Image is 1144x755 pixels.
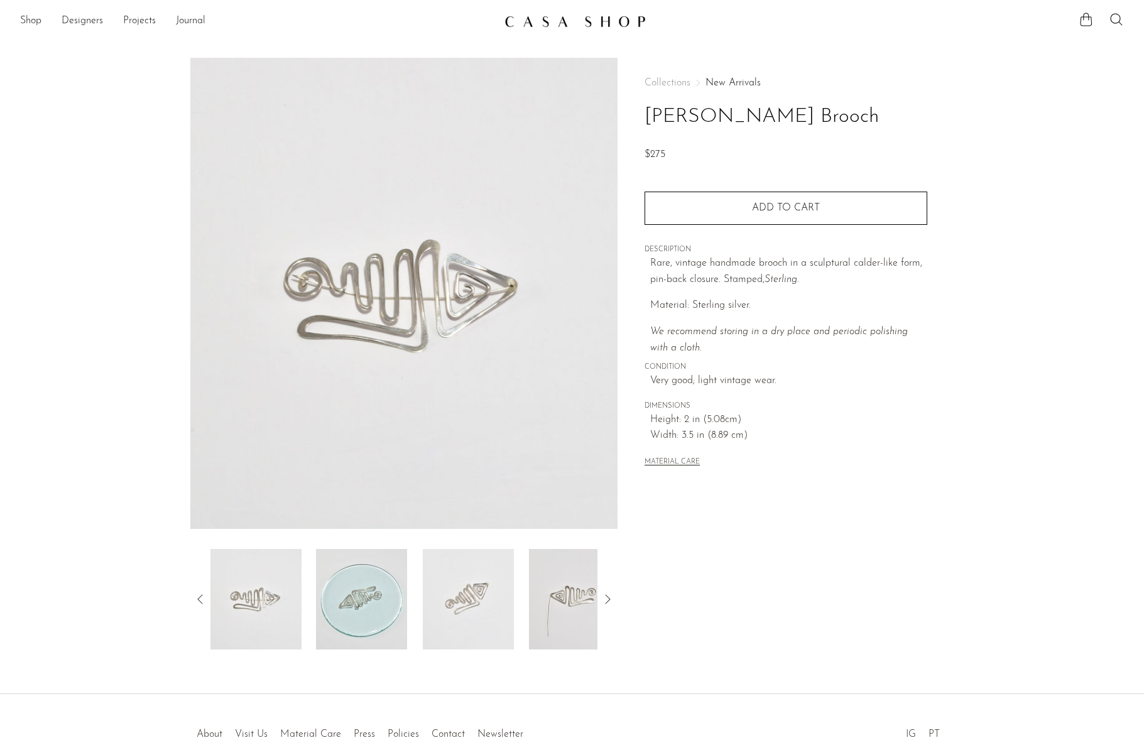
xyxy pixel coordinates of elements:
span: Height: 2 in (5.08cm) [650,412,927,428]
img: Sterling Calder Brooch [529,549,620,649]
span: Width: 3.5 in (8.89 cm) [650,428,927,444]
p: Material: Sterling silver. [650,298,927,314]
a: New Arrivals [705,78,761,88]
a: Contact [432,729,465,739]
a: Material Care [280,729,341,739]
ul: Social Medias [900,719,946,743]
nav: Breadcrumbs [645,78,927,88]
p: Rare, vintage handmade brooch in a sculptural calder-like form, pin-back closure. Stamped, [650,256,927,288]
span: Very good; light vintage wear. [650,373,927,389]
a: Designers [62,13,103,30]
ul: Quick links [190,719,530,743]
span: DESCRIPTION [645,244,927,256]
h1: [PERSON_NAME] Brooch [645,101,927,133]
nav: Desktop navigation [20,11,494,32]
button: Add to cart [645,192,927,224]
span: CONDITION [645,362,927,373]
img: Sterling Calder Brooch [316,549,407,649]
img: Sterling Calder Brooch [190,58,618,529]
a: Press [354,729,375,739]
span: Add to cart [752,203,820,213]
img: Sterling Calder Brooch [210,549,302,649]
a: Shop [20,13,41,30]
i: We recommend storing in a dry place and periodic polishing with a cloth. [650,327,908,353]
ul: NEW HEADER MENU [20,11,494,32]
a: Visit Us [235,729,268,739]
a: About [197,729,222,739]
span: $275 [645,149,665,160]
a: PT [929,729,940,739]
button: MATERIAL CARE [645,458,700,467]
a: Journal [176,13,205,30]
span: Collections [645,78,690,88]
a: Policies [388,729,419,739]
a: Projects [123,13,156,30]
span: DIMENSIONS [645,401,927,412]
a: IG [906,729,916,739]
img: Sterling Calder Brooch [423,549,514,649]
em: Sterling. [765,274,799,285]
